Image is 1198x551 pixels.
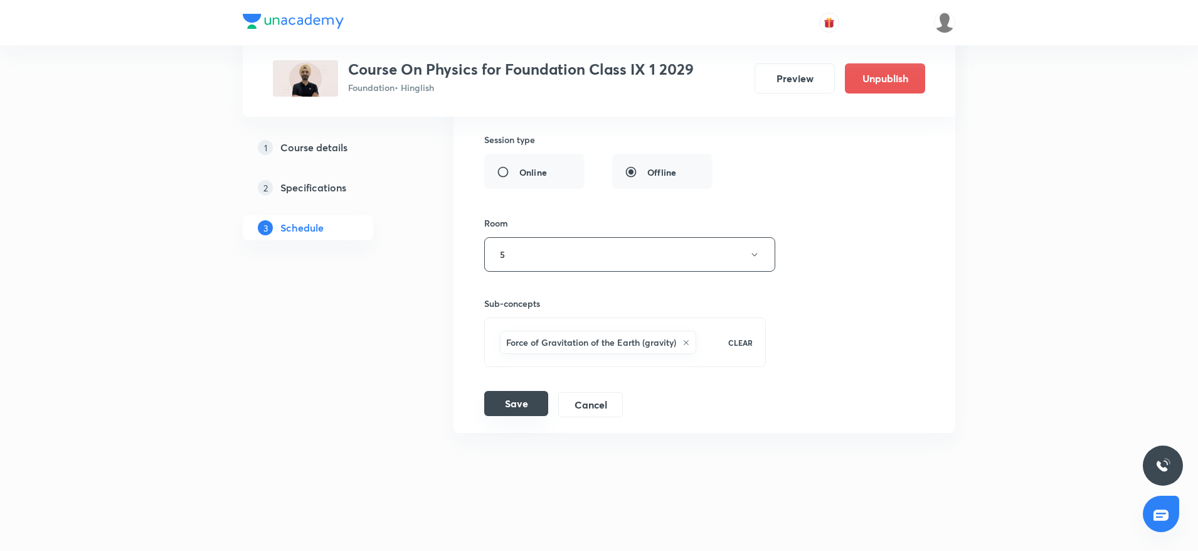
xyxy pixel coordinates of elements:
h5: Specifications [280,180,346,195]
h6: Room [484,217,508,230]
img: ttu [1155,458,1170,473]
h6: Sub-concepts [484,297,766,310]
img: FC2DD64A-9717-41A1-9EBC-4CD3AA1F329D_plus.png [273,60,338,97]
h6: Session type [484,133,535,146]
button: Save [484,391,548,416]
button: Cancel [558,392,623,417]
a: 2Specifications [243,175,413,200]
p: 3 [258,220,273,235]
p: Foundation • Hinglish [348,81,694,94]
p: 1 [258,140,273,155]
button: Preview [755,63,835,94]
h5: Course details [280,140,347,155]
img: avatar [824,17,835,28]
p: CLEAR [728,337,753,348]
img: Company Logo [243,14,344,29]
button: avatar [819,13,839,33]
h3: Course On Physics for Foundation Class IX 1 2029 [348,60,694,78]
p: 2 [258,180,273,195]
img: Shivank [934,12,955,33]
h5: Schedule [280,220,324,235]
a: Company Logo [243,14,344,32]
a: 1Course details [243,135,413,160]
h6: Force of Gravitation of the Earth (gravity) [506,336,676,349]
button: Unpublish [845,63,925,94]
button: 5 [484,237,775,272]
